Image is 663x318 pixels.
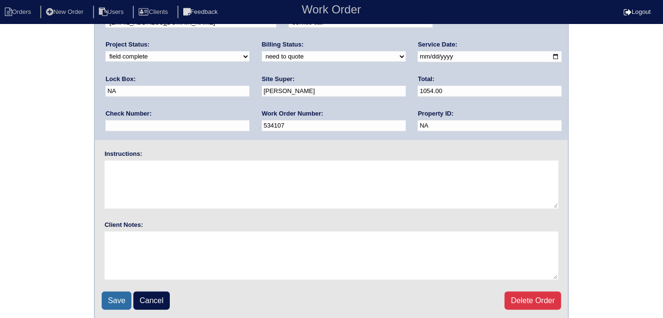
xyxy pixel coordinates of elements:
[133,8,176,15] a: Clients
[505,292,561,310] a: Delete Order
[93,8,131,15] a: Users
[133,6,176,19] li: Clients
[262,40,304,49] label: Billing Status:
[102,292,131,310] input: Save
[40,8,91,15] a: New Order
[262,75,295,83] label: Site Super:
[40,6,91,19] li: New Order
[178,6,225,19] li: Feedback
[133,292,170,310] a: Cancel
[418,40,457,49] label: Service Date:
[106,75,136,83] label: Lock Box:
[105,150,142,158] label: Instructions:
[418,109,453,118] label: Property ID:
[105,221,143,229] label: Client Notes:
[93,6,131,19] li: Users
[106,40,150,49] label: Project Status:
[418,75,434,83] label: Total:
[262,109,323,118] label: Work Order Number:
[624,8,651,15] a: Logout
[106,109,152,118] label: Check Number:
